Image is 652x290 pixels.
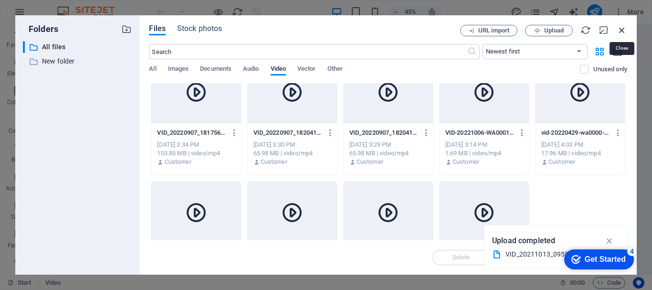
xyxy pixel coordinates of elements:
div: [DATE] 3:30 PM [253,140,331,149]
p: Unused only [593,65,627,74]
p: vid-20220429-wa0000-QAmvgyaa7rTqlF28k0bzCg.mp4 [541,129,610,137]
div: ​ [23,41,25,53]
div: [DATE] 3:34 PM [157,140,235,149]
button: URL import [460,25,517,36]
span: Audio [243,63,259,76]
i: Create new folder [121,24,132,34]
p: Customer [452,158,479,166]
span: Vector [297,63,316,76]
div: 65.98 MB | video/mp4 [253,149,331,158]
div: 4 [71,2,80,11]
p: Folders [23,23,58,35]
div: 1.69 MB | video/mp4 [445,149,523,158]
i: Minimize [599,25,609,35]
p: VID_20220907_182041-KOK_XsDsOLnZUODcSWj0mQ.mp4 [253,129,323,137]
p: VID_20220907_181756-bliFj9ip2J9lYAhjzuoYbw.mp4 [157,129,226,137]
p: VID-20221006-WA0001-lUHyMilCNWtOUFKEZHRO8Q.mp4 [445,129,515,137]
span: Other [327,63,343,76]
span: Images [168,63,189,76]
span: Documents [200,63,231,76]
span: Upload [544,28,564,33]
div: 65.98 MB | video/mp4 [349,149,427,158]
p: New folder [42,56,115,67]
div: [DATE] 3:29 PM [349,140,427,149]
div: VID_20211013_095815.mp4 [505,249,598,260]
p: Customer [261,158,287,166]
div: [DATE] 3:14 PM [445,140,523,149]
p: All files [42,42,115,53]
span: Video [271,63,286,76]
span: Stock photos [177,23,222,34]
p: Customer [357,158,383,166]
div: Get Started 4 items remaining, 20% complete [8,5,77,25]
div: 17.96 MB | video/mp4 [541,149,619,158]
button: Upload [525,25,573,36]
div: [DATE] 4:03 PM [541,140,619,149]
span: All [149,63,156,76]
p: Customer [165,158,191,166]
div: New folder [23,55,132,67]
span: Files [149,23,166,34]
p: VID_20220907_182041-RwUPCItPI7VO6fpIGg0b_w.mp4 [349,129,419,137]
div: 103.85 MB | video/mp4 [157,149,235,158]
div: Get Started [28,11,69,19]
p: Customer [548,158,575,166]
input: Search [149,44,467,59]
span: URL import [478,28,509,33]
i: Reload [580,25,591,35]
p: Upload completed [492,235,555,247]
